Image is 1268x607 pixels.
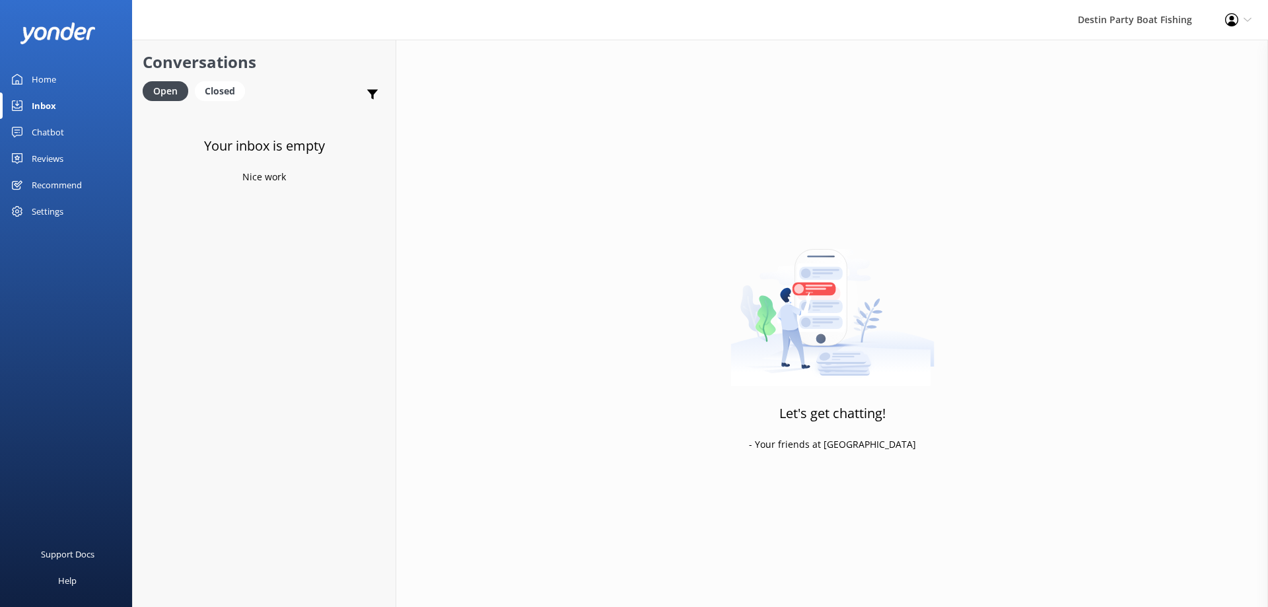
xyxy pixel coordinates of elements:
[195,81,245,101] div: Closed
[204,135,325,157] h3: Your inbox is empty
[730,221,934,386] img: artwork of a man stealing a conversation from at giant smartphone
[749,437,916,452] p: - Your friends at [GEOGRAPHIC_DATA]
[32,119,64,145] div: Chatbot
[779,403,886,424] h3: Let's get chatting!
[32,172,82,198] div: Recommend
[41,541,94,567] div: Support Docs
[32,145,63,172] div: Reviews
[242,170,286,184] p: Nice work
[143,83,195,98] a: Open
[143,50,386,75] h2: Conversations
[32,66,56,92] div: Home
[195,83,252,98] a: Closed
[143,81,188,101] div: Open
[32,92,56,119] div: Inbox
[58,567,77,594] div: Help
[20,22,96,44] img: yonder-white-logo.png
[32,198,63,225] div: Settings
